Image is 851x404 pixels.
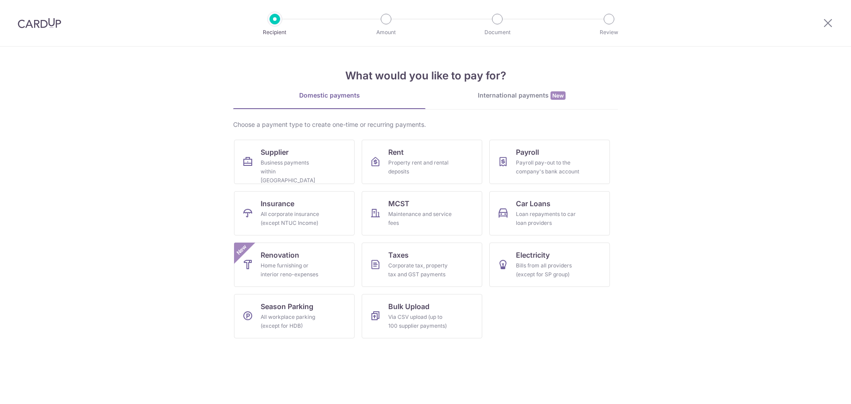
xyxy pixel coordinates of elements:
[362,294,482,338] a: Bulk UploadVia CSV upload (up to 100 supplier payments)
[489,140,610,184] a: PayrollPayroll pay-out to the company's bank account
[794,377,842,400] iframe: Opens a widget where you can find more information
[362,243,482,287] a: TaxesCorporate tax, property tax and GST payments
[234,243,355,287] a: RenovationHome furnishing or interior reno-expensesNew
[388,250,409,260] span: Taxes
[516,198,550,209] span: Car Loans
[261,210,324,227] div: All corporate insurance (except NTUC Income)
[261,301,313,312] span: Season Parking
[261,158,324,185] div: Business payments within [GEOGRAPHIC_DATA]
[388,147,404,157] span: Rent
[425,91,618,100] div: International payments
[516,210,580,227] div: Loan repayments to car loan providers
[234,191,355,235] a: InsuranceAll corporate insurance (except NTUC Income)
[516,261,580,279] div: Bills from all providers (except for SP group)
[550,91,566,100] span: New
[388,158,452,176] div: Property rent and rental deposits
[516,147,539,157] span: Payroll
[18,18,61,28] img: CardUp
[234,140,355,184] a: SupplierBusiness payments within [GEOGRAPHIC_DATA]
[516,158,580,176] div: Payroll pay-out to the company's bank account
[388,301,429,312] span: Bulk Upload
[388,210,452,227] div: Maintenance and service fees
[353,28,419,37] p: Amount
[261,250,299,260] span: Renovation
[362,140,482,184] a: RentProperty rent and rental deposits
[261,313,324,330] div: All workplace parking (except for HDB)
[489,191,610,235] a: Car LoansLoan repayments to car loan providers
[261,261,324,279] div: Home furnishing or interior reno-expenses
[388,198,410,209] span: MCST
[465,28,530,37] p: Document
[261,147,289,157] span: Supplier
[233,120,618,129] div: Choose a payment type to create one-time or recurring payments.
[261,198,294,209] span: Insurance
[242,28,308,37] p: Recipient
[489,243,610,287] a: ElectricityBills from all providers (except for SP group)
[388,261,452,279] div: Corporate tax, property tax and GST payments
[234,243,249,257] span: New
[388,313,452,330] div: Via CSV upload (up to 100 supplier payments)
[233,91,425,100] div: Domestic payments
[233,68,618,84] h4: What would you like to pay for?
[362,191,482,235] a: MCSTMaintenance and service fees
[576,28,642,37] p: Review
[234,294,355,338] a: Season ParkingAll workplace parking (except for HDB)
[516,250,550,260] span: Electricity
